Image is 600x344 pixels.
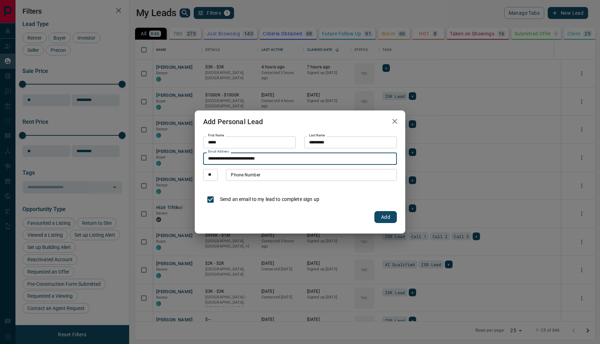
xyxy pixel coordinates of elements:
button: Add [374,211,397,223]
p: Send an email to my lead to complete sign up [220,196,319,203]
h2: Add Personal Lead [195,110,272,133]
label: Last Name [309,133,325,138]
label: Email Address [208,149,229,154]
label: First Name [208,133,224,138]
